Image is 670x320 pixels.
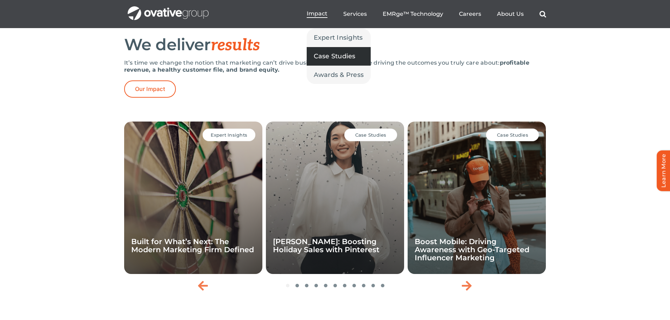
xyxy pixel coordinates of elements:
[415,237,529,262] a: Boost Mobile: Driving Awareness with Geo-Targeted Influencer Marketing
[497,11,524,18] a: About Us
[194,277,212,294] div: Previous slide
[266,122,404,274] div: 2 / 11
[135,86,165,92] span: Our Impact
[124,36,546,54] h2: We deliver
[362,284,365,287] span: Go to slide 9
[307,3,546,25] nav: Menu
[286,284,289,287] span: Go to slide 1
[307,10,327,17] span: Impact
[307,66,371,84] a: Awards & Press
[408,122,546,274] div: 3 / 11
[343,11,367,18] a: Services
[307,28,371,47] a: Expert Insights
[314,70,364,80] span: Awards & Press
[458,277,476,294] div: Next slide
[333,284,337,287] span: Go to slide 6
[305,284,308,287] span: Go to slide 3
[314,33,363,43] span: Expert Insights
[124,59,529,73] strong: profitable revenue, a healthy customer file, and brand equity.
[314,51,356,61] span: Case Studies
[211,35,260,55] em: results
[124,122,262,274] div: 1 / 11
[124,115,264,140] span: Let's Raise The
[459,11,481,18] a: Careers
[124,59,546,73] p: It’s time we change the notion that marketing can’t drive business outcomes. We’re driving the ou...
[383,11,443,18] a: EMRge™ Technology
[352,284,356,287] span: Go to slide 8
[371,284,375,287] span: Go to slide 10
[343,284,346,287] span: Go to slide 7
[540,11,546,18] a: Search
[324,284,327,287] span: Go to slide 5
[381,284,384,287] span: Go to slide 11
[131,237,254,254] a: Built for What’s Next: The Modern Marketing Firm Defined
[307,10,327,18] a: Impact
[273,237,379,254] a: [PERSON_NAME]: Boosting Holiday Sales with Pinterest
[307,47,371,65] a: Case Studies
[295,284,299,287] span: Go to slide 2
[314,284,318,287] span: Go to slide 4
[128,6,209,12] a: OG_Full_horizontal_WHT
[124,80,176,98] a: Our Impact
